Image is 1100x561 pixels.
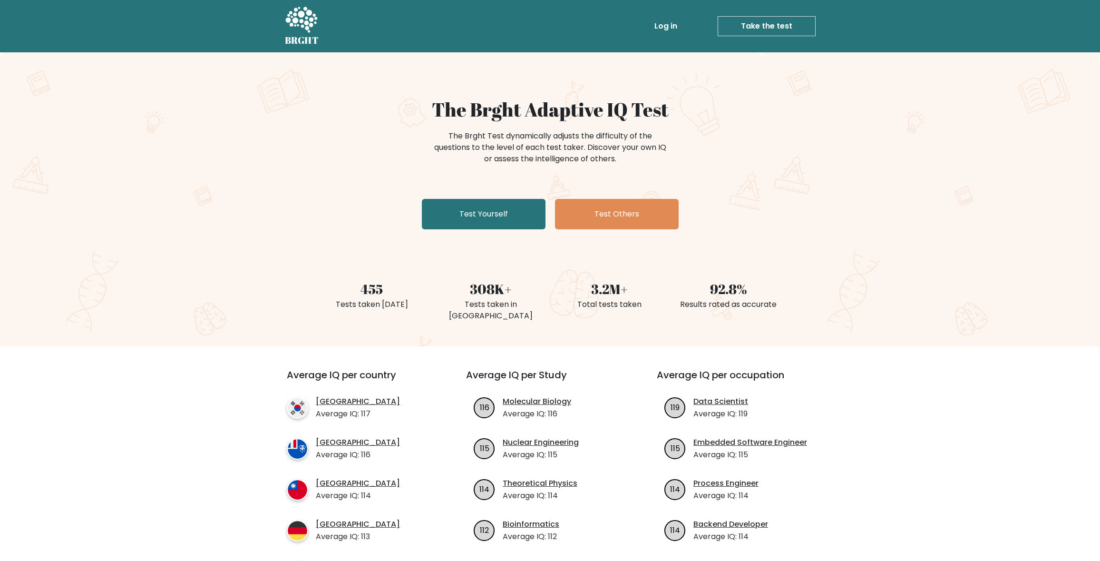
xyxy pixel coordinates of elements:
text: 114 [670,524,680,535]
a: Nuclear Engineering [503,437,579,448]
div: The Brght Test dynamically adjusts the difficulty of the questions to the level of each test take... [431,130,669,165]
h3: Average IQ per occupation [657,369,825,392]
p: Average IQ: 113 [316,531,400,542]
div: Results rated as accurate [675,299,782,310]
p: Average IQ: 114 [693,531,768,542]
text: 116 [480,402,489,413]
a: Data Scientist [693,396,748,407]
a: [GEOGRAPHIC_DATA] [316,519,400,530]
h5: BRGHT [285,35,319,46]
div: 455 [318,279,426,299]
p: Average IQ: 114 [693,490,759,502]
p: Average IQ: 119 [693,408,748,420]
a: BRGHT [285,4,319,49]
a: Test Yourself [422,199,545,229]
img: country [287,520,308,541]
a: Take the test [718,16,816,36]
p: Average IQ: 115 [693,449,807,461]
p: Average IQ: 114 [503,490,577,502]
p: Average IQ: 114 [316,490,400,502]
p: Average IQ: 117 [316,408,400,420]
a: [GEOGRAPHIC_DATA] [316,478,400,489]
text: 115 [480,443,489,453]
a: Process Engineer [693,478,759,489]
div: Total tests taken [556,299,663,310]
div: 92.8% [675,279,782,299]
text: 114 [479,483,489,494]
h3: Average IQ per Study [466,369,634,392]
a: [GEOGRAPHIC_DATA] [316,396,400,407]
div: Tests taken in [GEOGRAPHIC_DATA] [437,299,545,322]
img: country [287,397,308,419]
p: Average IQ: 116 [503,408,571,420]
a: Bioinformatics [503,519,559,530]
a: Log in [651,17,681,36]
a: Molecular Biology [503,396,571,407]
p: Average IQ: 112 [503,531,559,542]
text: 112 [480,524,489,535]
h1: The Brght Adaptive IQ Test [318,98,782,121]
text: 119 [671,402,680,413]
p: Average IQ: 116 [316,449,400,461]
div: 3.2M+ [556,279,663,299]
img: country [287,438,308,460]
a: Theoretical Physics [503,478,577,489]
a: Backend Developer [693,519,768,530]
a: Embedded Software Engineer [693,437,807,448]
p: Average IQ: 115 [503,449,579,461]
h3: Average IQ per country [287,369,432,392]
a: [GEOGRAPHIC_DATA] [316,437,400,448]
div: 308K+ [437,279,545,299]
img: country [287,479,308,501]
div: Tests taken [DATE] [318,299,426,310]
text: 115 [671,443,680,453]
text: 114 [670,483,680,494]
a: Test Others [555,199,679,229]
